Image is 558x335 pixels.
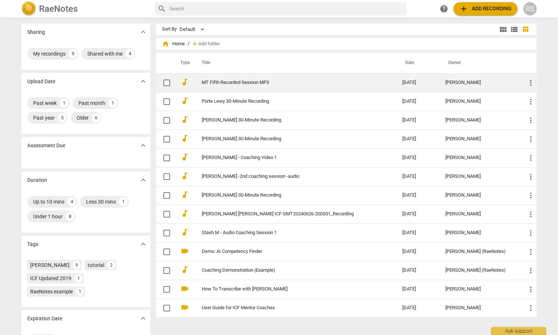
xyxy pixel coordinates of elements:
a: Porte Lewy 30-Minute Recording [202,99,376,104]
button: Show more [138,174,149,186]
span: search [158,4,166,13]
div: [PERSON_NAME] [445,80,515,85]
div: Under 1 hour [33,213,63,220]
button: Tile view [498,24,509,35]
a: Demo: AI Competency Finder [202,249,376,254]
div: 1 [119,197,128,206]
p: Tags [27,240,38,248]
button: Show more [138,313,149,324]
a: How To Transcribe with [PERSON_NAME] [202,286,376,292]
div: Past year [33,114,55,121]
div: [PERSON_NAME] [445,193,515,198]
span: add [191,40,198,47]
div: [PERSON_NAME] [445,174,515,179]
td: [DATE] [396,261,439,280]
td: [DATE] [396,167,439,186]
span: table_chart [522,26,529,33]
div: 8 [66,212,74,221]
span: audiotrack [180,265,189,274]
button: Show more [138,239,149,250]
div: [PERSON_NAME] [445,136,515,142]
div: 1 [76,288,84,296]
a: LogoRaeNotes [21,1,149,16]
td: [DATE] [396,280,439,299]
span: more_vert [526,97,535,106]
div: Shared with me [87,50,123,57]
span: videocam [180,247,189,255]
td: [DATE] [396,148,439,167]
button: Table view [520,24,531,35]
span: audiotrack [180,190,189,199]
span: more_vert [526,78,535,87]
p: Upload Date [27,78,55,85]
p: Expiration Date [27,315,62,322]
span: add [459,4,468,13]
p: Duration [27,176,47,184]
span: more_vert [526,266,535,275]
span: more_vert [526,229,535,237]
span: more_vert [526,210,535,219]
h2: RaeNotes [39,4,78,14]
th: Type [174,53,193,73]
span: audiotrack [180,172,189,180]
a: [PERSON_NAME] 30-Minute Recording [202,117,376,123]
div: 5 [58,113,67,122]
a: User Guide for ICF Mentor Coaches [202,305,376,311]
a: Help [437,2,451,15]
span: expand_more [139,141,148,150]
span: expand_more [139,314,148,323]
a: [PERSON_NAME] -2nd coaching session -audio [202,174,376,179]
div: RS [523,2,537,15]
span: help [439,4,448,13]
div: tutorial [88,261,104,269]
div: RaeNotes example [30,288,73,295]
a: Coaching Demonstration (Example) [202,268,376,273]
div: [PERSON_NAME] (RaeNotes) [445,249,515,254]
span: more_vert [526,191,535,200]
button: Show more [138,140,149,151]
div: Past month [78,99,105,107]
div: 6 [92,113,100,122]
td: [DATE] [396,130,439,148]
div: [PERSON_NAME] [445,305,515,311]
div: 1 [108,99,117,107]
span: more_vert [526,304,535,313]
span: / [188,41,190,47]
div: Up to 10 mins [33,198,64,205]
button: Upload [453,2,518,15]
span: more_vert [526,247,535,256]
div: [PERSON_NAME] [445,99,515,104]
td: [DATE] [396,186,439,205]
a: [PERSON_NAME] 30-Minute Recording [202,193,376,198]
span: more_vert [526,154,535,162]
div: [PERSON_NAME] [30,261,70,269]
a: [PERSON_NAME] [PERSON_NAME] ICF GMT20240626-200551_Recording [202,211,376,217]
div: 1 [60,99,68,107]
div: Sort By [162,27,177,32]
button: List view [509,24,520,35]
span: more_vert [526,172,535,181]
div: [PERSON_NAME] [445,211,515,217]
span: audiotrack [180,209,189,218]
span: audiotrack [180,78,189,87]
span: more_vert [526,285,535,294]
div: 2 [107,261,115,269]
p: Sharing [27,28,45,36]
span: expand_more [139,77,148,86]
div: 1 [74,274,82,282]
div: 9 [73,261,81,269]
div: [PERSON_NAME] [445,117,515,123]
div: Default [180,24,207,35]
span: Home [162,40,185,47]
img: Logo [21,1,36,16]
td: [DATE] [396,111,439,130]
th: Title [193,53,396,73]
a: Stash M - Audio Coaching Session 1 [202,230,376,236]
span: more_vert [526,135,535,144]
div: ICF Updated 2019 [30,275,71,282]
span: audiotrack [180,96,189,105]
div: [PERSON_NAME] (RaeNotes) [445,268,515,273]
div: 9 [68,49,77,58]
td: [DATE] [396,92,439,111]
span: expand_more [139,28,148,36]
